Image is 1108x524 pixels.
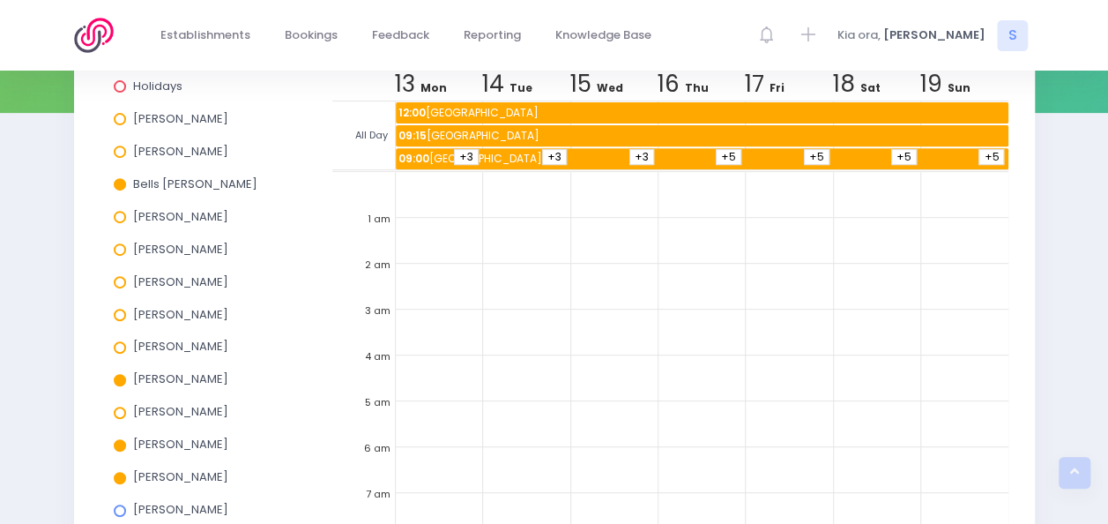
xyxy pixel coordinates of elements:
strong: 12:00 [398,105,426,120]
span: Thu [685,80,709,95]
span: 4 am [332,346,390,368]
span: 18 [833,68,855,100]
span: Sun [948,80,970,95]
span: Wed [597,80,623,95]
span: Bookings [285,26,338,44]
span: +3 [542,149,567,165]
span: 6 am [332,438,390,460]
span: +5 [891,149,917,165]
span: +5 [978,149,1004,165]
span: S [997,20,1028,51]
a: Reporting [450,19,536,53]
span: Fri [770,80,785,95]
span: Bells [PERSON_NAME] [133,176,257,192]
img: Logo [74,18,124,53]
span: [PERSON_NAME] [133,371,228,387]
span: [PERSON_NAME] [133,436,228,453]
span: Holidays [133,78,182,94]
span: +3 [629,149,654,165]
span: 2 am [332,254,390,276]
span: +3 [454,149,479,165]
span: [PERSON_NAME] [133,208,228,225]
span: Knowledge Base [555,26,651,44]
span: [PERSON_NAME] [133,338,228,355]
span: 5 am [332,392,390,414]
span: [PERSON_NAME] [883,26,985,44]
span: +5 [804,149,829,165]
strong: 09:00 [398,151,429,166]
strong: 09:15 [398,128,427,143]
span: 15 [570,68,591,100]
span: 16 [658,68,680,100]
span: [PERSON_NAME] [133,273,228,290]
span: 14 [482,68,504,100]
span: Waitomo Caves School [396,148,1008,169]
a: Establishments [146,19,265,53]
span: [PERSON_NAME] [133,143,228,160]
span: [PERSON_NAME] [133,501,228,518]
a: Knowledge Base [541,19,666,53]
span: Te Pahu School [396,125,1008,146]
span: All Day [332,101,388,169]
span: 17 [745,68,764,100]
span: Feedback [372,26,429,44]
span: 13 [395,68,415,100]
span: Establishments [160,26,250,44]
span: [PERSON_NAME] [133,241,228,258]
span: Sat [860,80,881,95]
span: Reporting [464,26,521,44]
a: Bookings [271,19,353,53]
span: 19 [920,68,942,100]
span: 3 am [332,300,390,322]
span: Mon [420,80,447,95]
span: 7 am [332,483,390,505]
span: [PERSON_NAME] [133,403,228,420]
span: Kia ora, [837,26,881,44]
span: Tue [509,80,532,95]
span: [PERSON_NAME] [133,306,228,323]
a: Feedback [358,19,444,53]
span: [PERSON_NAME] [133,110,228,127]
span: [PERSON_NAME] [133,468,228,485]
span: +5 [716,149,741,165]
span: Kawhia School [396,102,1008,124]
span: 1 am [332,208,390,230]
